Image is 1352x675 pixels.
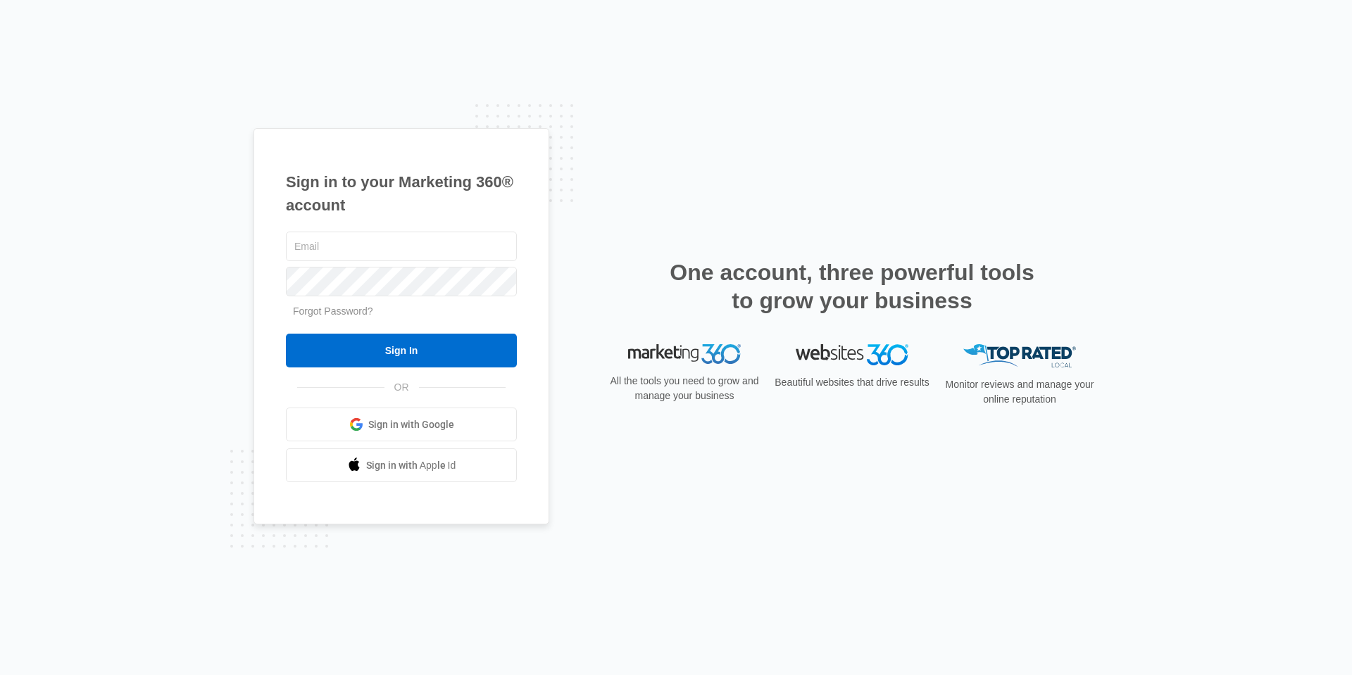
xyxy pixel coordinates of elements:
[665,258,1039,315] h2: One account, three powerful tools to grow your business
[366,458,456,473] span: Sign in with Apple Id
[606,374,763,403] p: All the tools you need to grow and manage your business
[286,232,517,261] input: Email
[384,380,419,395] span: OR
[963,344,1076,367] img: Top Rated Local
[941,377,1098,407] p: Monitor reviews and manage your online reputation
[368,417,454,432] span: Sign in with Google
[293,305,373,317] a: Forgot Password?
[628,344,741,364] img: Marketing 360
[286,334,517,367] input: Sign In
[286,448,517,482] a: Sign in with Apple Id
[286,170,517,217] h1: Sign in to your Marketing 360® account
[773,375,931,390] p: Beautiful websites that drive results
[796,344,908,365] img: Websites 360
[286,408,517,441] a: Sign in with Google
